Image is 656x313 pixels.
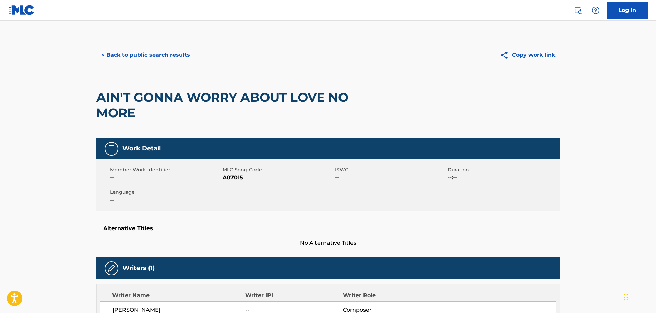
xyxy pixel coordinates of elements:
[622,280,656,313] iframe: Chat Widget
[122,264,155,272] h5: Writers (1)
[110,166,221,174] span: Member Work Identifier
[110,196,221,204] span: --
[589,3,603,17] div: Help
[245,291,343,300] div: Writer IPI
[107,264,116,272] img: Writers
[122,145,161,153] h5: Work Detail
[448,166,558,174] span: Duration
[107,145,116,153] img: Work Detail
[343,291,432,300] div: Writer Role
[96,239,560,247] span: No Alternative Titles
[223,166,333,174] span: MLC Song Code
[96,46,195,64] button: < Back to public search results
[495,46,560,64] button: Copy work link
[571,3,585,17] a: Public Search
[110,189,221,196] span: Language
[335,166,446,174] span: ISWC
[607,2,648,19] a: Log In
[110,174,221,182] span: --
[223,174,333,182] span: A07015
[112,291,246,300] div: Writer Name
[335,174,446,182] span: --
[96,90,374,121] h2: AIN'T GONNA WORRY ABOUT LOVE NO MORE
[500,51,512,59] img: Copy work link
[592,6,600,14] img: help
[103,225,553,232] h5: Alternative Titles
[448,174,558,182] span: --:--
[8,5,35,15] img: MLC Logo
[624,287,628,308] div: Drag
[574,6,582,14] img: search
